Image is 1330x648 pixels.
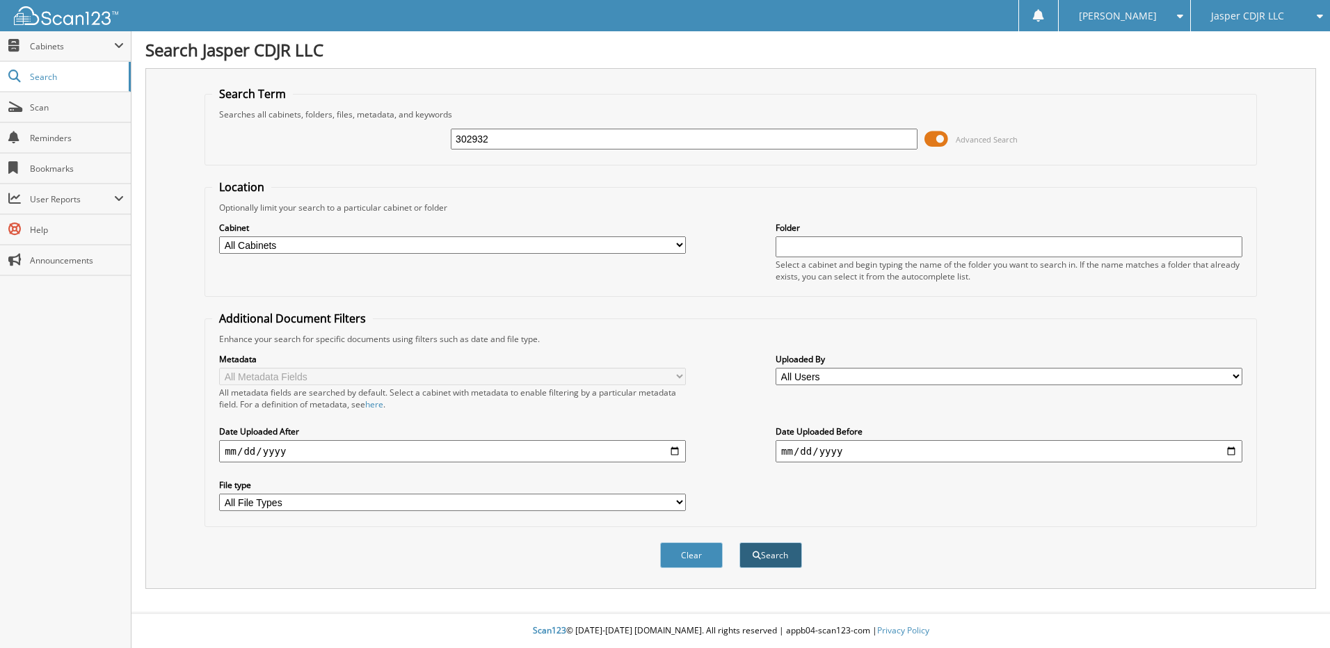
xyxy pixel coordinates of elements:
[776,222,1242,234] label: Folder
[212,179,271,195] legend: Location
[533,624,566,636] span: Scan123
[212,86,293,102] legend: Search Term
[30,132,124,144] span: Reminders
[219,353,686,365] label: Metadata
[219,222,686,234] label: Cabinet
[219,387,686,410] div: All metadata fields are searched by default. Select a cabinet with metadata to enable filtering b...
[660,542,723,568] button: Clear
[212,333,1249,345] div: Enhance your search for specific documents using filters such as date and file type.
[30,254,124,266] span: Announcements
[30,71,122,83] span: Search
[776,426,1242,437] label: Date Uploaded Before
[30,102,124,113] span: Scan
[776,353,1242,365] label: Uploaded By
[219,426,686,437] label: Date Uploaded After
[1079,12,1157,20] span: [PERSON_NAME]
[30,40,114,52] span: Cabinets
[212,202,1249,213] div: Optionally limit your search to a particular cabinet or folder
[956,134,1018,145] span: Advanced Search
[365,398,383,410] a: here
[212,108,1249,120] div: Searches all cabinets, folders, files, metadata, and keywords
[131,614,1330,648] div: © [DATE]-[DATE] [DOMAIN_NAME]. All rights reserved | appb04-scan123-com |
[219,479,686,491] label: File type
[776,259,1242,282] div: Select a cabinet and begin typing the name of the folder you want to search in. If the name match...
[739,542,802,568] button: Search
[30,224,124,236] span: Help
[14,6,118,25] img: scan123-logo-white.svg
[1211,12,1284,20] span: Jasper CDJR LLC
[145,38,1316,61] h1: Search Jasper CDJR LLC
[30,163,124,175] span: Bookmarks
[212,311,373,326] legend: Additional Document Filters
[877,624,929,636] a: Privacy Policy
[30,193,114,205] span: User Reports
[219,440,686,462] input: start
[776,440,1242,462] input: end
